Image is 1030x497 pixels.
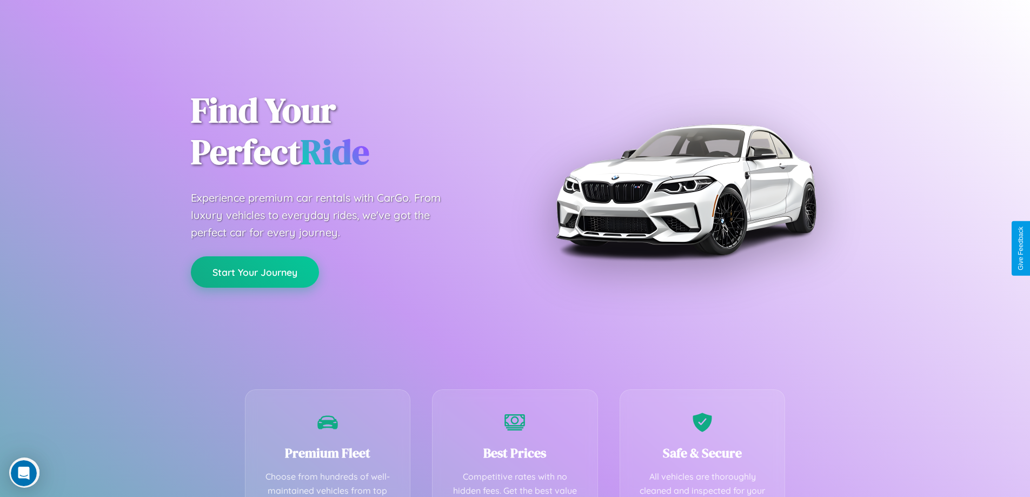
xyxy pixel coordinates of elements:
img: Premium BMW car rental vehicle [550,54,821,324]
p: Experience premium car rentals with CarGo. From luxury vehicles to everyday rides, we've got the ... [191,189,461,241]
span: Ride [301,128,369,175]
div: Open Intercom Messenger [4,4,201,34]
h3: Premium Fleet [262,444,394,462]
h3: Best Prices [449,444,581,462]
h1: Find Your Perfect [191,90,499,173]
button: Start Your Journey [191,256,319,288]
div: Give Feedback [1017,227,1025,270]
iframe: Intercom live chat discovery launcher [9,458,39,488]
h3: Safe & Secure [636,444,769,462]
iframe: Intercom live chat [11,460,37,486]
